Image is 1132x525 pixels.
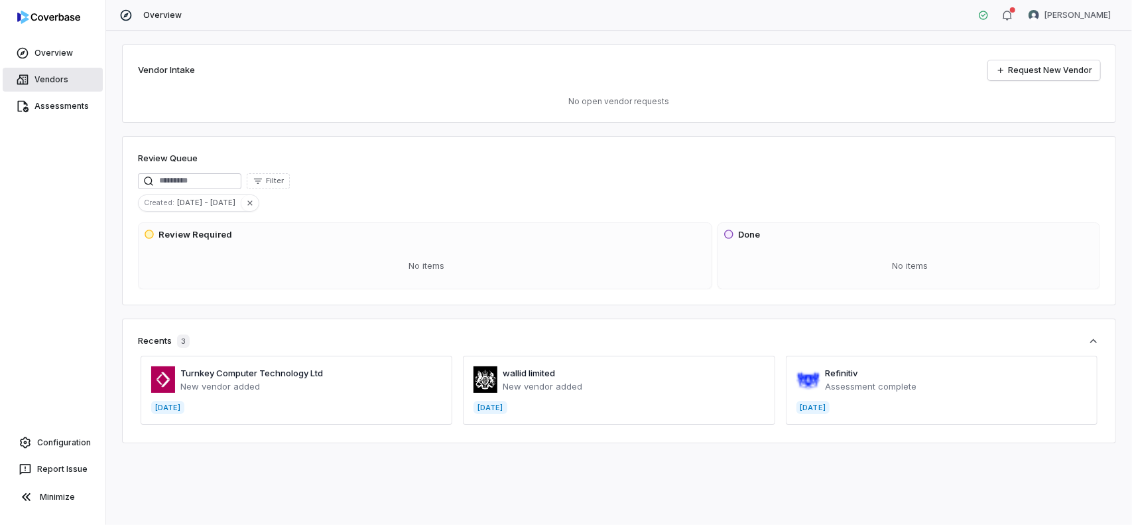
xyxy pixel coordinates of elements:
div: No items [723,249,1097,283]
h3: Review Required [158,228,232,242]
p: No open vendor requests [138,96,1100,107]
a: Overview [3,41,103,65]
span: [PERSON_NAME] [1044,10,1111,21]
a: Vendors [3,68,103,92]
button: Minimize [5,484,100,510]
a: Turnkey Computer Technology Ltd [180,368,323,378]
a: Request New Vendor [988,60,1100,80]
button: Filter [247,173,290,189]
h1: Review Queue [138,152,198,165]
button: Report Issue [5,457,100,481]
a: wallid limited [503,368,555,378]
img: logo-D7KZi-bG.svg [17,11,80,24]
div: Recents [138,335,190,348]
div: No items [144,249,709,283]
h3: Done [738,228,760,242]
span: [DATE] - [DATE] [177,196,241,208]
span: Overview [143,10,182,21]
span: 3 [177,335,190,348]
span: Created : [139,196,177,208]
button: Stewart Mair avatar[PERSON_NAME] [1021,5,1119,25]
a: Assessments [3,94,103,118]
span: Filter [266,176,284,186]
a: Configuration [5,431,100,455]
h2: Vendor Intake [138,64,195,77]
img: Stewart Mair avatar [1029,10,1039,21]
button: Recents3 [138,335,1100,348]
a: Refinitiv [826,368,858,378]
